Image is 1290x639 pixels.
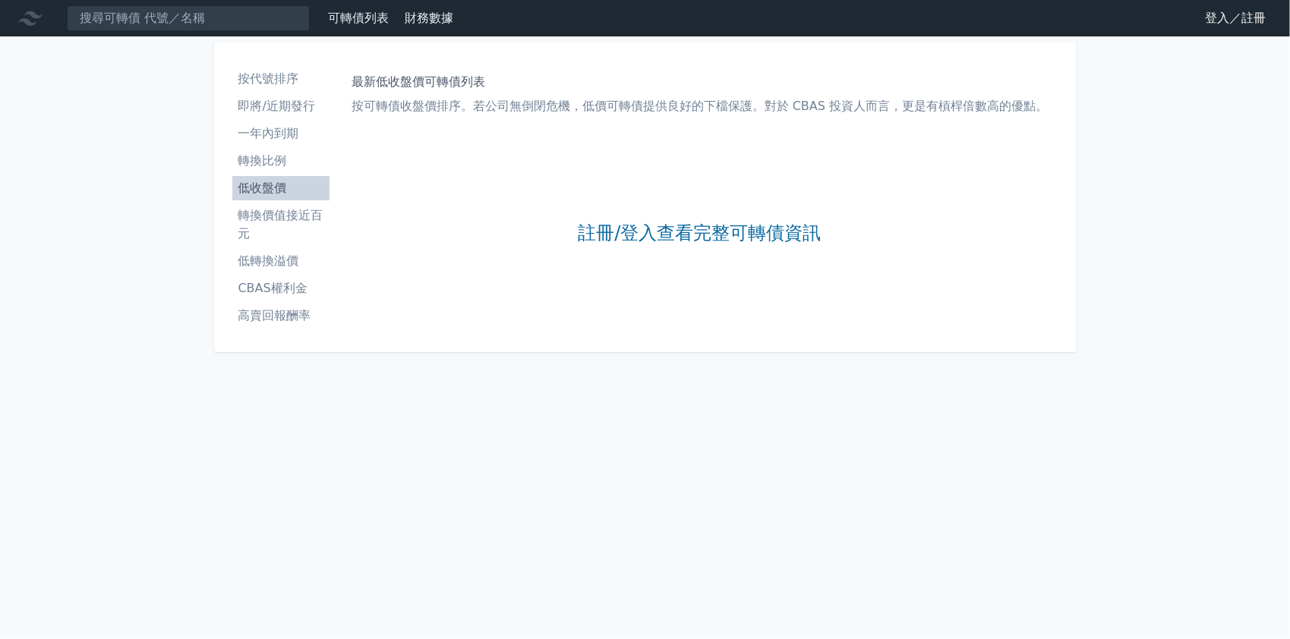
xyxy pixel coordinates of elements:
[232,152,330,170] li: 轉換比例
[232,97,330,115] li: 即將/近期發行
[232,206,330,243] li: 轉換價值接近百元
[1193,6,1278,30] a: 登入／註冊
[232,249,330,273] a: 低轉換溢價
[232,279,330,297] li: CBAS權利金
[232,304,330,328] a: 高賣回報酬率
[232,70,330,88] li: 按代號排序
[232,67,330,91] a: 按代號排序
[352,97,1048,115] p: 按可轉債收盤價排序。若公司無倒閉危機，低價可轉債提供良好的下檔保護。對於 CBAS 投資人而言，更是有槓桿倍數高的優點。
[232,149,330,173] a: 轉換比例
[232,176,330,200] a: 低收盤價
[232,124,330,143] li: 一年內到期
[232,179,330,197] li: 低收盤價
[232,307,330,325] li: 高賣回報酬率
[232,203,330,246] a: 轉換價值接近百元
[328,11,389,25] a: 可轉債列表
[67,5,310,31] input: 搜尋可轉債 代號／名稱
[578,222,821,246] a: 註冊/登入查看完整可轉債資訊
[352,73,1048,91] h1: 最新低收盤價可轉債列表
[232,252,330,270] li: 低轉換溢價
[232,121,330,146] a: 一年內到期
[232,276,330,301] a: CBAS權利金
[405,11,453,25] a: 財務數據
[232,94,330,118] a: 即將/近期發行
